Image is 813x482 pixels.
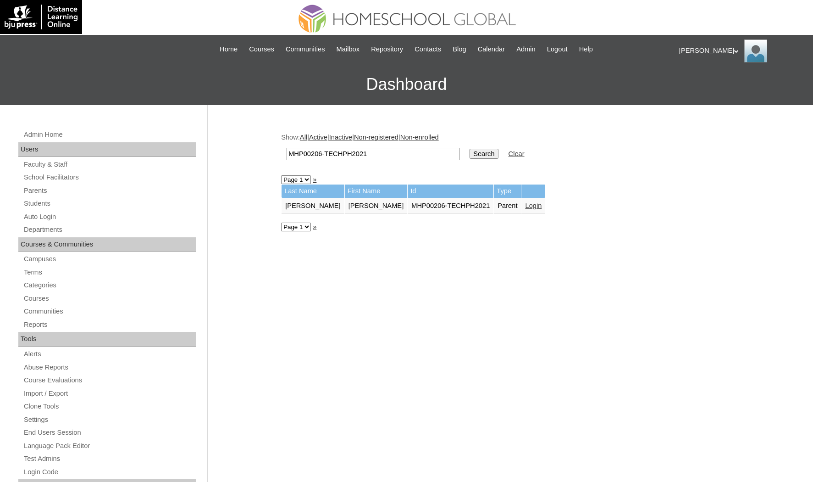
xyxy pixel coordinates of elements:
td: First Name [345,185,408,198]
a: Mailbox [332,44,365,55]
span: Logout [547,44,568,55]
a: End Users Session [23,427,196,438]
td: [PERSON_NAME] [282,198,344,214]
a: Categories [23,280,196,291]
span: Help [579,44,593,55]
span: Mailbox [337,44,360,55]
a: Calendar [473,44,509,55]
a: Reports [23,319,196,331]
a: Clear [509,150,525,157]
a: Abuse Reports [23,362,196,373]
img: Ariane Ebuen [744,39,767,62]
a: Active [309,134,327,141]
a: Clone Tools [23,401,196,412]
a: Terms [23,267,196,278]
h3: Dashboard [5,64,808,105]
td: Id [408,185,493,198]
a: Settings [23,414,196,426]
a: Students [23,198,196,209]
a: Courses [244,44,279,55]
a: Language Pack Editor [23,440,196,452]
span: Courses [249,44,274,55]
div: Tools [18,332,196,347]
a: Course Evaluations [23,375,196,386]
span: Admin [516,44,536,55]
span: Calendar [478,44,505,55]
a: Campuses [23,253,196,265]
span: Repository [371,44,403,55]
a: School Facilitators [23,172,196,183]
div: [PERSON_NAME] [679,39,804,62]
a: Alerts [23,348,196,360]
a: Import / Export [23,388,196,399]
div: Show: | | | | [281,133,735,165]
a: Inactive [329,134,353,141]
a: Non-registered [354,134,398,141]
a: Repository [366,44,408,55]
input: Search [287,148,459,160]
a: All [300,134,307,141]
td: Parent [494,198,521,214]
a: Auto Login [23,211,196,223]
a: Communities [281,44,330,55]
td: Last Name [282,185,344,198]
img: logo-white.png [5,5,77,29]
span: Blog [453,44,466,55]
a: Admin Home [23,129,196,140]
span: Contacts [415,44,441,55]
div: Courses & Communities [18,237,196,252]
a: » [313,176,316,183]
a: Contacts [410,44,446,55]
a: Departments [23,224,196,235]
a: Login [525,202,542,209]
a: Courses [23,293,196,304]
a: Test Admins [23,453,196,465]
a: Help [575,44,597,55]
a: Login Code [23,466,196,478]
td: Type [494,185,521,198]
a: Logout [542,44,572,55]
a: Parents [23,185,196,196]
a: Faculty & Staff [23,159,196,170]
span: Communities [286,44,325,55]
a: Admin [512,44,540,55]
a: Blog [448,44,470,55]
td: MHP00206-TECHPH2021 [408,198,493,214]
a: Non-enrolled [400,134,439,141]
td: [PERSON_NAME] [345,198,408,214]
div: Users [18,142,196,157]
input: Search [470,149,498,159]
a: Home [215,44,242,55]
a: » [313,223,316,230]
span: Home [220,44,238,55]
a: Communities [23,306,196,317]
